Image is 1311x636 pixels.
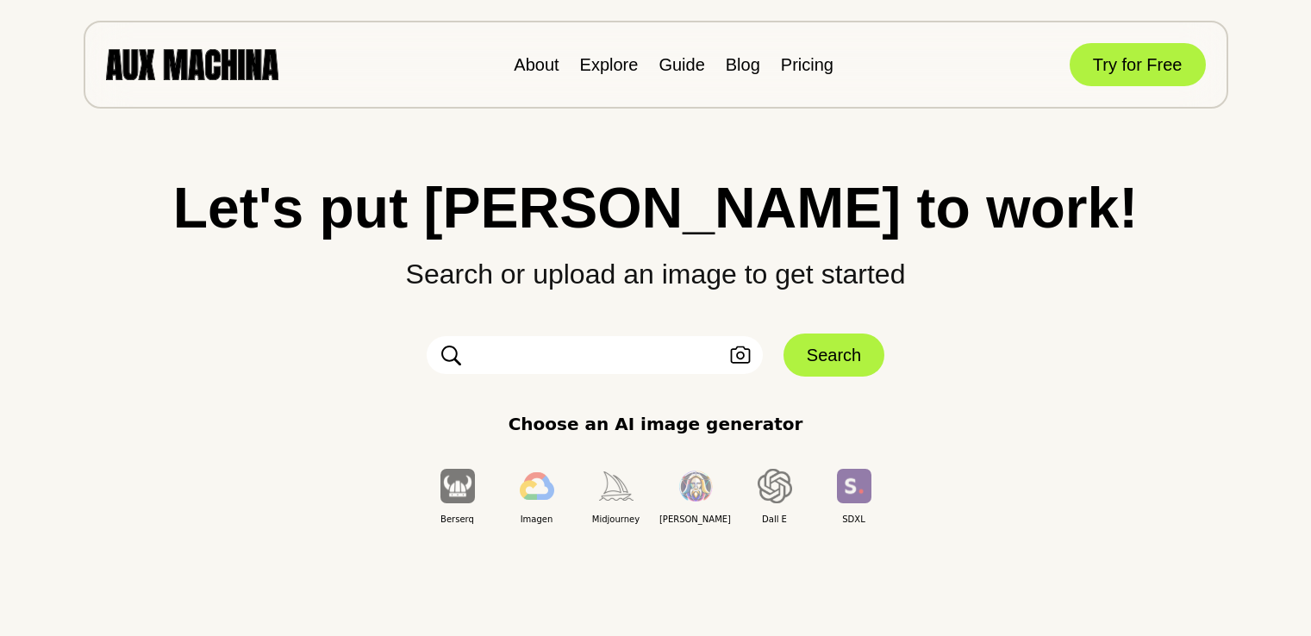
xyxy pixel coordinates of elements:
[34,236,1277,295] p: Search or upload an image to get started
[758,469,792,503] img: Dall E
[1070,43,1206,86] button: Try for Free
[781,55,833,74] a: Pricing
[726,55,760,74] a: Blog
[659,55,704,74] a: Guide
[735,513,815,526] span: Dall E
[656,513,735,526] span: [PERSON_NAME]
[514,55,559,74] a: About
[678,471,713,502] img: Leonardo
[837,469,871,502] img: SDXL
[497,513,577,526] span: Imagen
[815,513,894,526] span: SDXL
[577,513,656,526] span: Midjourney
[418,513,497,526] span: Berserq
[106,49,278,79] img: AUX MACHINA
[783,334,884,377] button: Search
[440,469,475,502] img: Berserq
[520,472,554,500] img: Imagen
[509,411,803,437] p: Choose an AI image generator
[580,55,639,74] a: Explore
[34,179,1277,236] h1: Let's put [PERSON_NAME] to work!
[599,471,634,500] img: Midjourney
